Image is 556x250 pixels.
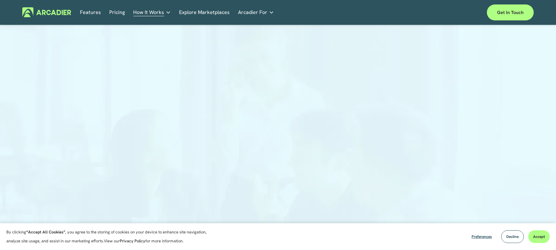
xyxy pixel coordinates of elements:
[120,238,145,244] a: Privacy Policy
[487,4,534,20] a: Get in touch
[6,228,213,246] p: By clicking , you agree to the storing of cookies on your device to enhance site navigation, anal...
[26,229,65,235] strong: “Accept All Cookies”
[238,7,274,17] a: folder dropdown
[179,7,230,17] a: Explore Marketplaces
[501,230,524,243] button: Decline
[506,234,519,239] span: Decline
[109,7,125,17] a: Pricing
[467,230,497,243] button: Preferences
[238,8,267,17] span: Arcadier For
[133,8,164,17] span: How It Works
[133,7,171,17] a: folder dropdown
[533,234,545,239] span: Accept
[472,234,492,239] span: Preferences
[528,230,550,243] button: Accept
[22,7,71,17] img: Arcadier
[80,7,101,17] a: Features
